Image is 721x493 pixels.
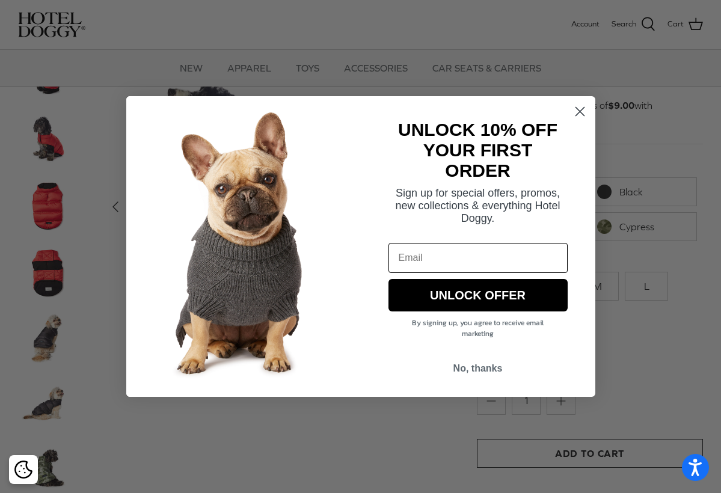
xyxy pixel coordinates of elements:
[398,120,557,180] strong: UNLOCK 10% OFF YOUR FIRST ORDER
[9,455,38,484] div: Cookie policy
[388,357,568,380] button: No, thanks
[569,101,591,122] button: Close dialog
[13,459,34,480] button: Cookie policy
[388,243,568,273] input: Email
[412,317,544,339] span: By signing up, you agree to receive email marketing
[395,187,560,224] span: Sign up for special offers, promos, new collections & everything Hotel Doggy.
[388,279,568,311] button: UNLOCK OFFER
[126,96,361,397] img: 7cf315d2-500c-4d0a-a8b4-098d5756016d.jpeg
[14,461,32,479] img: Cookie policy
